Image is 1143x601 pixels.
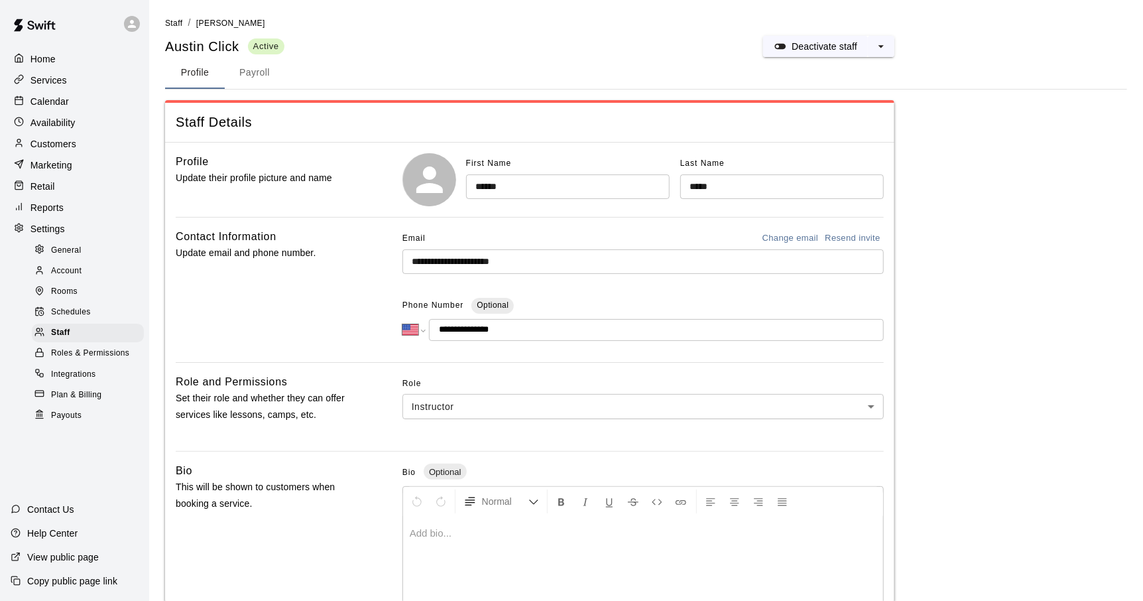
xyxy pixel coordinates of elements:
[747,490,770,513] button: Right Align
[196,19,265,28] span: [PERSON_NAME]
[11,134,139,154] a: Customers
[27,574,117,588] p: Copy public page link
[402,228,426,249] span: Email
[670,490,692,513] button: Insert Link
[622,490,644,513] button: Format Strikethrough
[30,116,76,129] p: Availability
[402,394,884,419] div: Instructor
[32,344,144,363] div: Roles & Permissions
[32,405,149,426] a: Payouts
[30,52,56,66] p: Home
[27,551,99,564] p: View public page
[176,373,287,391] h6: Role and Permissions
[176,479,360,512] p: This will be shown to customers when booking a service.
[424,467,466,477] span: Optional
[165,19,182,28] span: Staff
[32,385,149,405] a: Plan & Billing
[248,40,284,52] span: Active
[27,527,78,540] p: Help Center
[30,95,69,108] p: Calendar
[30,137,76,151] p: Customers
[188,16,190,30] li: /
[430,490,452,513] button: Redo
[32,283,144,301] div: Rooms
[32,386,144,405] div: Plan & Billing
[759,228,822,249] button: Change email
[32,282,149,302] a: Rooms
[11,70,139,90] a: Services
[402,295,464,316] span: Phone Number
[51,347,129,360] span: Roles & Permissions
[32,364,149,385] a: Integrations
[30,180,55,193] p: Retail
[32,262,144,281] div: Account
[458,490,544,513] button: Formatting Options
[51,306,91,319] span: Schedules
[550,490,573,513] button: Format Bold
[30,222,65,235] p: Settings
[11,198,139,218] a: Reports
[792,40,857,53] p: Deactivate staff
[32,261,149,281] a: Account
[32,303,144,322] div: Schedules
[402,468,416,477] span: Bio
[165,57,225,89] button: Profile
[32,366,144,384] div: Integrations
[11,92,139,111] a: Calendar
[30,74,67,87] p: Services
[406,490,428,513] button: Undo
[482,495,528,508] span: Normal
[51,285,78,299] span: Rooms
[176,245,360,261] p: Update email and phone number.
[477,300,509,310] span: Optional
[165,57,1127,89] div: staff form tabs
[821,228,884,249] button: Resend invite
[176,228,276,245] h6: Contact Information
[32,240,149,261] a: General
[11,155,139,175] a: Marketing
[32,344,149,364] a: Roles & Permissions
[11,113,139,133] a: Availability
[699,490,722,513] button: Left Align
[51,409,82,423] span: Payouts
[32,407,144,425] div: Payouts
[176,390,360,423] p: Set their role and whether they can offer services like lessons, camps, etc.
[466,159,512,168] span: First Name
[11,49,139,69] a: Home
[176,170,360,186] p: Update their profile picture and name
[51,389,101,402] span: Plan & Billing
[32,324,144,342] div: Staff
[176,462,192,480] h6: Bio
[176,113,884,131] span: Staff Details
[27,503,74,516] p: Contact Us
[763,36,868,57] button: Deactivate staff
[165,38,284,56] div: Austin Click
[225,57,284,89] button: Payroll
[51,265,82,278] span: Account
[51,244,82,257] span: General
[30,159,72,172] p: Marketing
[680,159,725,168] span: Last Name
[11,219,139,239] a: Settings
[176,153,209,170] h6: Profile
[402,373,884,395] span: Role
[646,490,668,513] button: Insert Code
[574,490,597,513] button: Format Italics
[165,16,1127,31] nav: breadcrumb
[165,17,182,28] a: Staff
[763,36,894,57] div: split button
[868,36,894,57] button: select merge strategy
[32,302,149,323] a: Schedules
[598,490,621,513] button: Format Underline
[11,176,139,196] a: Retail
[32,323,149,344] a: Staff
